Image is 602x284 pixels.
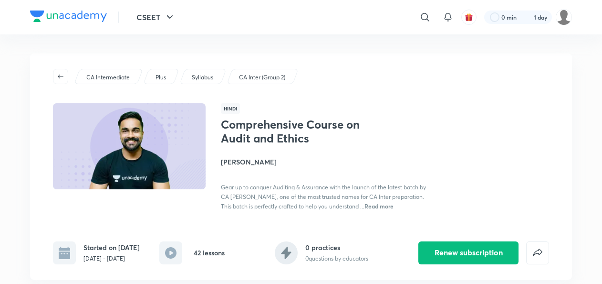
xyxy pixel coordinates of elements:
img: avatar [465,13,473,22]
a: CA Inter (Group 2) [238,73,287,82]
img: streak [522,12,532,22]
img: Company Logo [30,11,107,22]
a: CA Intermediate [85,73,132,82]
span: Hindi [221,103,240,114]
a: Syllabus [190,73,215,82]
a: Plus [154,73,168,82]
h1: Comprehensive Course on Audit and Ethics [221,118,377,145]
span: Gear up to conquer Auditing & Assurance with the launch of the latest batch by CA [PERSON_NAME], ... [221,184,426,210]
h6: 42 lessons [194,248,225,258]
p: Plus [156,73,166,82]
p: 0 questions by educators [305,254,368,263]
p: CA Intermediate [86,73,130,82]
h6: 0 practices [305,242,368,252]
button: Renew subscription [418,241,519,264]
img: adnan [556,9,572,25]
button: false [526,241,549,264]
p: Syllabus [192,73,213,82]
p: CA Inter (Group 2) [239,73,285,82]
img: Thumbnail [52,102,207,190]
button: avatar [461,10,477,25]
p: [DATE] - [DATE] [83,254,140,263]
span: Read more [364,202,394,210]
h6: Started on [DATE] [83,242,140,252]
a: Company Logo [30,11,107,24]
button: CSEET [131,8,181,27]
h4: [PERSON_NAME] [221,157,435,167]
